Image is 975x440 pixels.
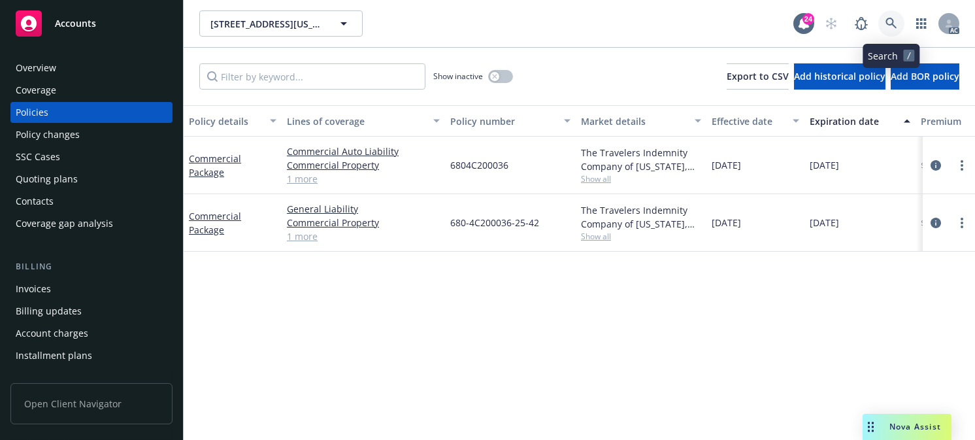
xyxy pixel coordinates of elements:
[16,102,48,123] div: Policies
[863,414,879,440] div: Drag to move
[10,102,173,123] a: Policies
[433,71,483,82] span: Show inactive
[928,215,944,231] a: circleInformation
[706,105,804,137] button: Effective date
[891,63,959,90] button: Add BOR policy
[287,202,440,216] a: General Liability
[727,63,789,90] button: Export to CSV
[878,10,904,37] a: Search
[287,229,440,243] a: 1 more
[282,105,445,137] button: Lines of coverage
[889,421,941,432] span: Nova Assist
[576,105,706,137] button: Market details
[445,105,576,137] button: Policy number
[891,70,959,82] span: Add BOR policy
[10,213,173,234] a: Coverage gap analysis
[848,10,874,37] a: Report a Bug
[10,260,173,273] div: Billing
[810,158,839,172] span: [DATE]
[10,191,173,212] a: Contacts
[16,58,56,78] div: Overview
[16,301,82,322] div: Billing updates
[450,158,508,172] span: 6804C200036
[10,301,173,322] a: Billing updates
[55,18,96,29] span: Accounts
[287,216,440,229] a: Commercial Property
[287,144,440,158] a: Commercial Auto Liability
[10,124,173,145] a: Policy changes
[189,152,241,178] a: Commercial Package
[189,114,262,128] div: Policy details
[199,10,363,37] button: [STREET_ADDRESS][US_STATE] HOA
[10,80,173,101] a: Coverage
[794,63,885,90] button: Add historical policy
[10,383,173,424] span: Open Client Navigator
[581,114,687,128] div: Market details
[802,13,814,25] div: 24
[810,114,896,128] div: Expiration date
[712,158,741,172] span: [DATE]
[810,216,839,229] span: [DATE]
[818,10,844,37] a: Start snowing
[16,345,92,366] div: Installment plans
[450,114,556,128] div: Policy number
[287,114,425,128] div: Lines of coverage
[928,158,944,173] a: circleInformation
[16,169,78,190] div: Quoting plans
[863,414,951,440] button: Nova Assist
[450,216,539,229] span: 680-4C200036-25-42
[16,80,56,101] div: Coverage
[794,70,885,82] span: Add historical policy
[16,191,54,212] div: Contacts
[954,158,970,173] a: more
[581,173,701,184] span: Show all
[10,345,173,366] a: Installment plans
[16,146,60,167] div: SSC Cases
[712,216,741,229] span: [DATE]
[16,279,51,299] div: Invoices
[804,105,916,137] button: Expiration date
[581,203,701,231] div: The Travelers Indemnity Company of [US_STATE], Travelers Insurance
[16,323,88,344] div: Account charges
[287,172,440,186] a: 1 more
[10,58,173,78] a: Overview
[16,124,80,145] div: Policy changes
[921,114,974,128] div: Premium
[712,114,785,128] div: Effective date
[199,63,425,90] input: Filter by keyword...
[908,10,934,37] a: Switch app
[287,158,440,172] a: Commercial Property
[954,215,970,231] a: more
[10,5,173,42] a: Accounts
[727,70,789,82] span: Export to CSV
[16,213,113,234] div: Coverage gap analysis
[10,323,173,344] a: Account charges
[189,210,241,236] a: Commercial Package
[581,231,701,242] span: Show all
[210,17,323,31] span: [STREET_ADDRESS][US_STATE] HOA
[10,279,173,299] a: Invoices
[184,105,282,137] button: Policy details
[10,169,173,190] a: Quoting plans
[10,146,173,167] a: SSC Cases
[581,146,701,173] div: The Travelers Indemnity Company of [US_STATE], Travelers Insurance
